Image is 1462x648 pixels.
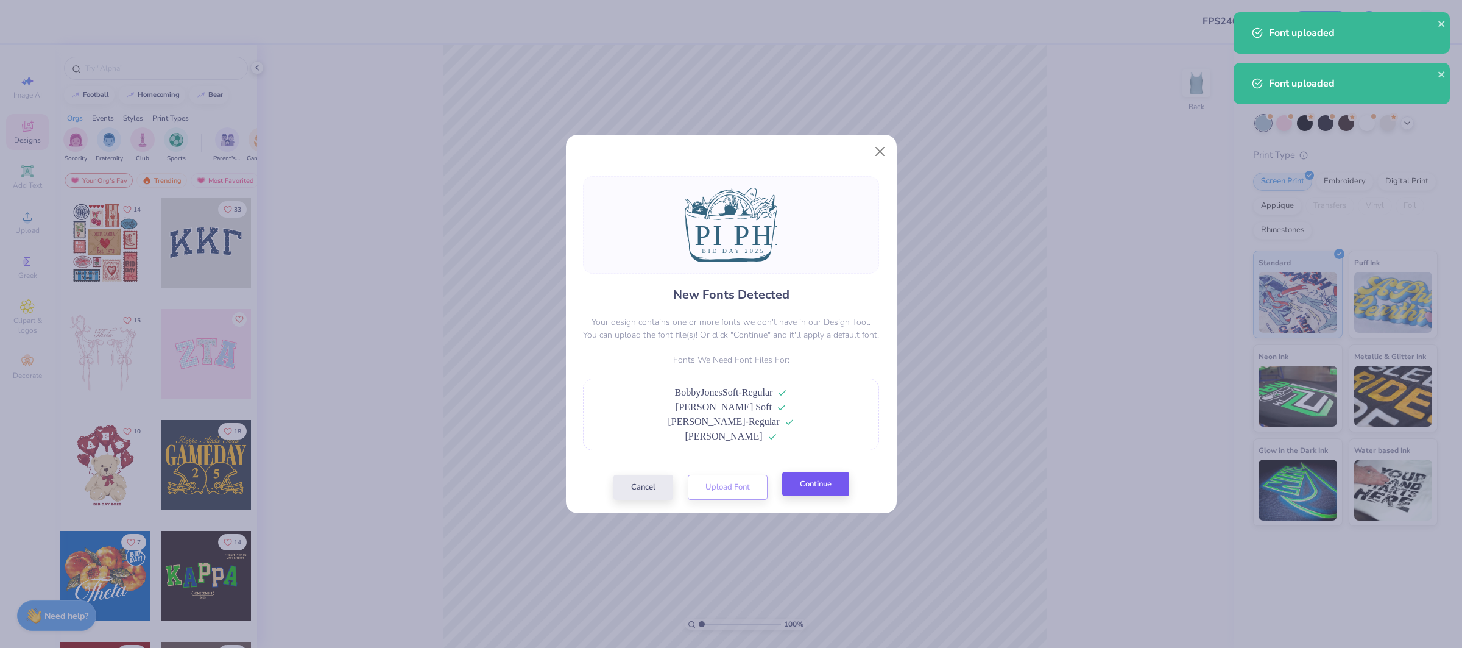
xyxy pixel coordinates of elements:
[685,431,762,441] span: [PERSON_NAME]
[673,286,789,304] h4: New Fonts Detected
[1438,16,1446,30] button: close
[613,475,673,500] button: Cancel
[1269,76,1440,91] div: Font uploaded
[1438,66,1446,81] button: close
[868,140,891,163] button: Close
[583,316,879,341] p: Your design contains one or more fonts we don't have in our Design Tool. You can upload the font ...
[1269,26,1440,40] div: Font uploaded
[782,472,849,497] button: Continue
[675,387,773,397] span: BobbyJonesSoft-Regular
[668,416,779,427] span: [PERSON_NAME]-Regular
[676,402,772,412] span: [PERSON_NAME] Soft
[583,354,879,366] p: Fonts We Need Font Files For:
